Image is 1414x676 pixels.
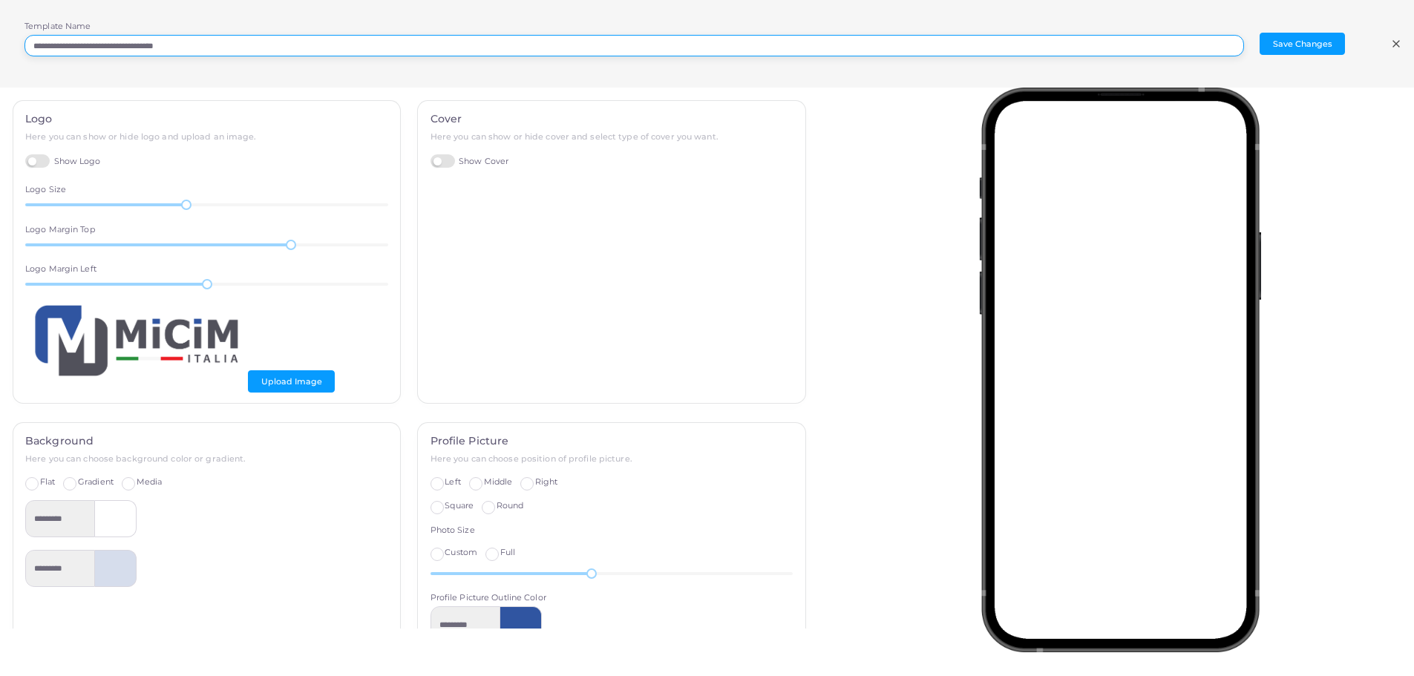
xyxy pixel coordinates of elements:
[484,476,513,487] span: Middle
[1260,33,1345,55] button: Save Changes
[500,547,515,557] span: Full
[431,435,793,447] h4: Profile Picture
[445,476,460,487] span: Left
[25,154,101,168] label: Show Logo
[137,476,163,487] span: Media
[431,592,546,604] label: Profile Picture Outline Color
[431,132,793,142] h6: Here you can show or hide cover and select type of cover you want.
[431,154,509,168] label: Show Cover
[431,113,793,125] h4: Cover
[25,263,96,275] label: Logo Margin Left
[25,303,248,378] img: Logo
[431,525,475,536] label: Photo Size
[248,370,335,393] button: Upload Image
[25,184,66,196] label: Logo Size
[25,113,388,125] h4: Logo
[78,476,114,487] span: Gradient
[25,132,388,142] h6: Here you can show or hide logo and upload an image.
[25,435,388,447] h4: Background
[40,476,55,487] span: Flat
[25,224,95,236] label: Logo Margin Top
[431,454,793,464] h6: Here you can choose position of profile picture.
[535,476,558,487] span: Right
[497,500,524,511] span: Round
[445,547,477,557] span: Custom
[445,500,474,511] span: Square
[24,21,91,33] label: Template Name
[25,454,388,464] h6: Here you can choose background color or gradient.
